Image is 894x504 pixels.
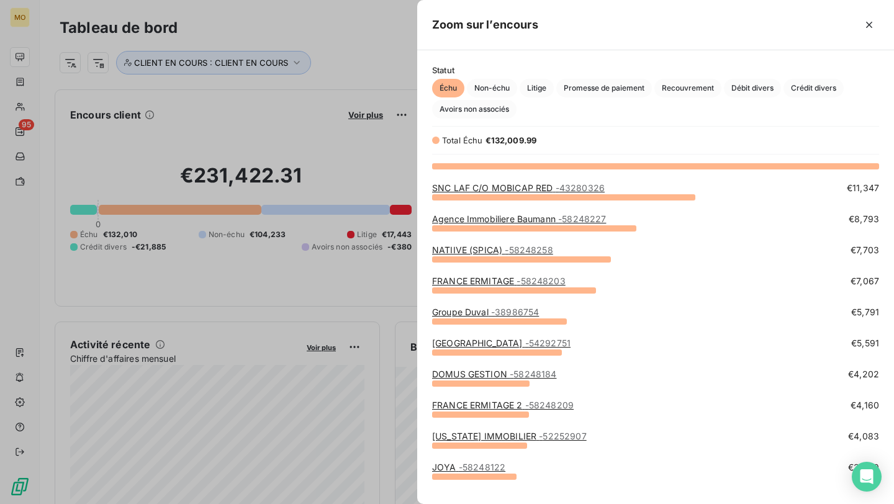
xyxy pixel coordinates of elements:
a: NATIIVE (SPICA) [432,245,553,255]
h5: Zoom sur l’encours [432,16,538,34]
span: €8,793 [849,213,879,225]
button: Litige [520,79,554,97]
button: Recouvrement [654,79,721,97]
a: [US_STATE] IMMOBILIER [432,431,587,441]
a: FRANCE ERMITAGE [432,276,566,286]
button: Promesse de paiement [556,79,652,97]
span: - 52252907 [539,431,586,441]
span: - 58248203 [517,276,565,286]
span: €7,067 [851,275,879,287]
span: €11,347 [847,182,879,194]
button: Avoirs non associés [432,100,517,119]
span: Statut [432,65,879,75]
span: €132,009.99 [485,135,537,145]
span: - 58248209 [525,400,574,410]
a: SNC LAF C/O MOBICAP RED [432,182,605,193]
span: €5,591 [851,337,879,349]
span: - 38986754 [491,307,539,317]
button: Non-échu [467,79,517,97]
a: JOYA [432,462,505,472]
button: Débit divers [724,79,781,97]
div: Open Intercom Messenger [852,462,882,492]
a: Groupe Duval [432,307,539,317]
span: - 54292751 [525,338,571,348]
span: - 58248227 [558,214,606,224]
span: - 58248184 [510,369,556,379]
span: €5,791 [851,306,879,318]
span: - 43280326 [556,182,605,193]
span: €3,639 [848,461,879,474]
span: €4,160 [851,399,879,412]
div: grid [417,162,894,489]
a: FRANCE ERMITAGE 2 [432,400,574,410]
button: Crédit divers [783,79,844,97]
a: Agence Immobiliere Baumann [432,214,606,224]
a: DOMUS GESTION [432,369,556,379]
a: [GEOGRAPHIC_DATA] [432,338,571,348]
span: - 58248258 [505,245,553,255]
span: €4,083 [848,430,879,443]
span: €7,703 [851,244,879,256]
button: Échu [432,79,464,97]
span: Total Échu [442,135,483,145]
span: - 58248122 [459,462,505,472]
span: €19,257 [846,151,879,163]
span: €4,202 [848,368,879,380]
